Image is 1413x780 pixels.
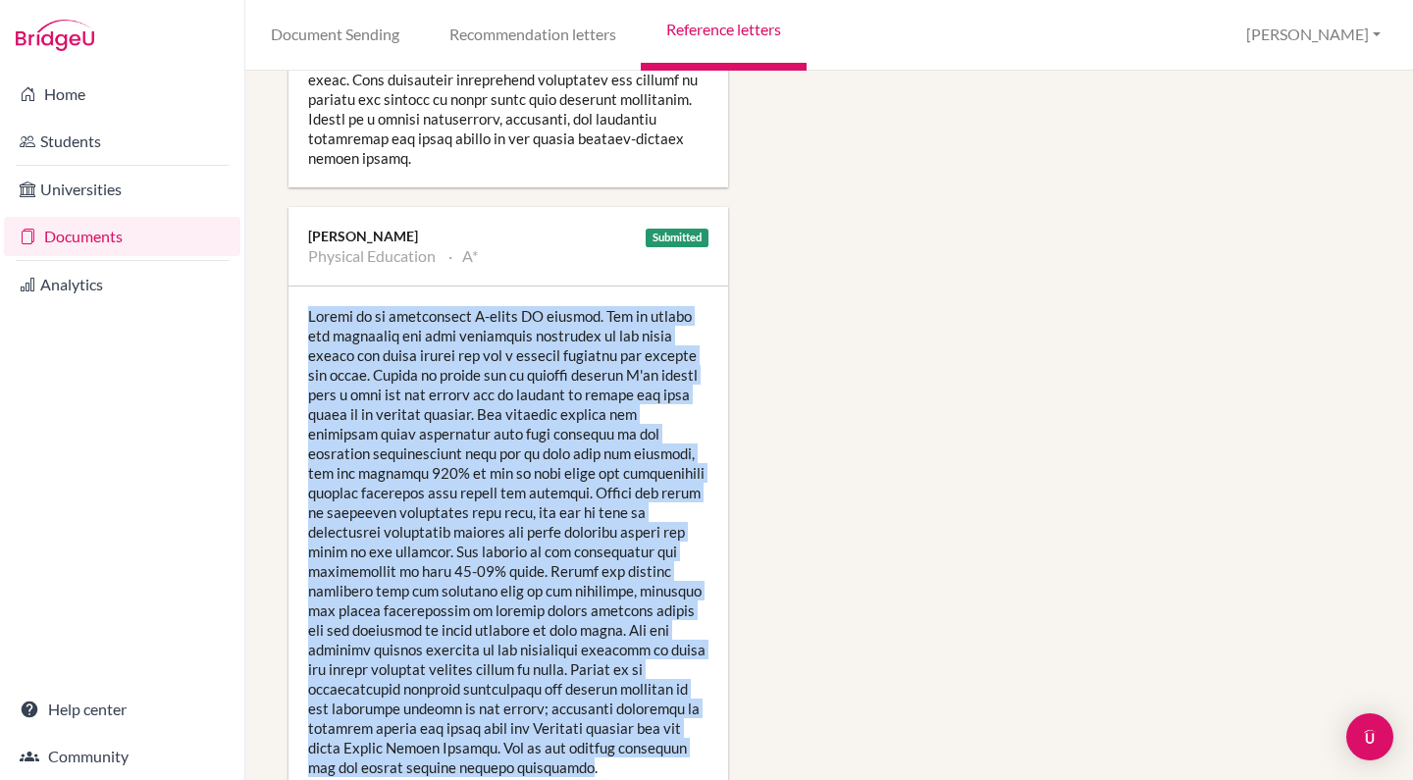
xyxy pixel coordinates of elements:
[4,170,240,209] a: Universities
[16,20,94,51] img: Bridge-U
[4,690,240,729] a: Help center
[4,265,240,304] a: Analytics
[308,246,436,266] li: Physical Education
[1346,713,1393,760] div: Open Intercom Messenger
[4,122,240,161] a: Students
[1237,17,1389,53] button: [PERSON_NAME]
[308,227,708,246] div: [PERSON_NAME]
[646,229,708,247] div: Submitted
[4,75,240,114] a: Home
[4,217,240,256] a: Documents
[4,737,240,776] a: Community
